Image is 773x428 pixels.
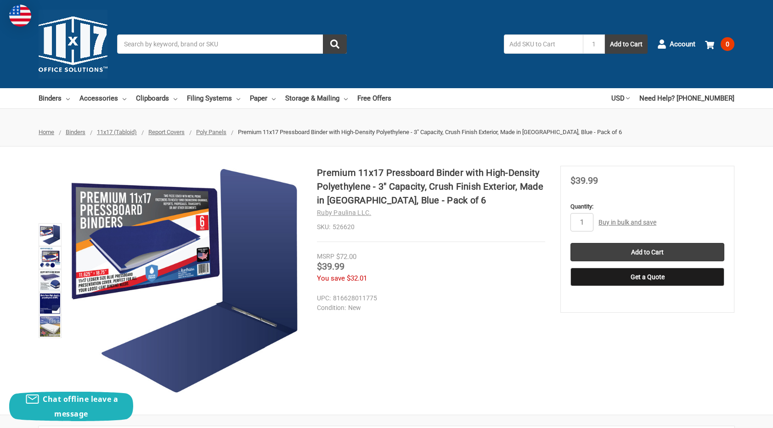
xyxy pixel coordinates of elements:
span: $32.01 [347,274,367,282]
img: Premium 11x17 Pressboard Binder with High-Density Polyethylene - 3" Capacity, Crush Finish Exteri... [40,248,60,268]
a: Binders [66,129,85,135]
a: USD [611,88,630,108]
a: 11x17 (Tabloid) [97,129,137,135]
img: Premium 11x17 Pressboard Binder with High-Density Polyethylene - 3" Capacity, Crush Finish Exteri... [40,316,60,337]
span: $39.99 [317,261,344,272]
a: Account [657,32,695,56]
div: MSRP [317,252,334,261]
img: 11x17 Report Cover Pressboard Binder Poly Panels Includes Fold-over Metal Fasteners Blue Package ... [40,225,60,245]
dt: UPC: [317,293,331,303]
a: Need Help? [PHONE_NUMBER] [639,88,734,108]
button: Add to Cart [605,34,648,54]
a: Binders [39,88,70,108]
a: Storage & Mailing [285,88,348,108]
a: Accessories [79,88,126,108]
input: Add to Cart [570,243,724,261]
a: 0 [705,32,734,56]
dd: 816628011775 [317,293,541,303]
span: Account [670,39,695,50]
a: Ruby Paulina LLC. [317,209,371,216]
a: Paper [250,88,276,108]
h1: Premium 11x17 Pressboard Binder with High-Density Polyethylene - 3" Capacity, Crush Finish Exteri... [317,166,545,207]
dd: New [317,303,541,313]
img: duty and tax information for United States [9,5,31,27]
a: Home [39,129,54,135]
span: $39.99 [570,175,598,186]
label: Quantity: [570,202,724,211]
a: Filing Systems [187,88,240,108]
span: Chat offline leave a message [43,394,118,419]
input: Search by keyword, brand or SKU [117,34,347,54]
dd: 526620 [317,222,545,232]
dt: SKU: [317,222,330,232]
button: Get a Quote [570,268,724,286]
img: 11x17 Report Cover Pressboard Binder Poly Panels Includes Fold-over Metal Fasteners Blue Package ... [70,166,300,395]
span: 0 [721,37,734,51]
span: Premium 11x17 Pressboard Binder with High-Density Polyethylene - 3" Capacity, Crush Finish Exteri... [238,129,622,135]
img: Premium 11x17 Pressboard Binder with High-Density Polyethylene - 3" Capacity, Crush Finish Exteri... [40,293,60,314]
button: Chat offline leave a message [9,392,133,421]
a: Report Covers [148,129,185,135]
a: Free Offers [357,88,391,108]
input: Add SKU to Cart [504,34,583,54]
img: Premium 11x17 Pressboard Binder with High-Density Polyethylene - 3" Capacity, Crush Finish Exteri... [40,270,60,291]
span: You save [317,274,345,282]
a: Buy in bulk and save [598,219,656,226]
img: 11x17.com [39,10,107,79]
a: Clipboards [136,88,177,108]
dt: Condition: [317,303,346,313]
span: $72.00 [336,253,356,261]
a: Poly Panels [196,129,226,135]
